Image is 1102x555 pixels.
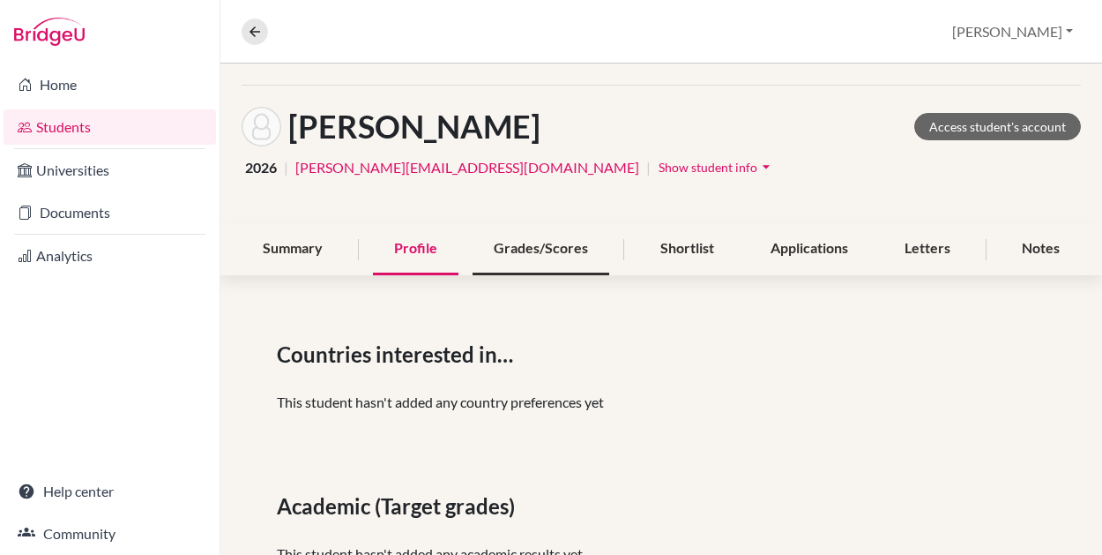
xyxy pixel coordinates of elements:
div: Profile [373,223,458,275]
img: Bridge-U [14,18,85,46]
a: Access student's account [914,113,1081,140]
span: | [646,157,651,178]
button: [PERSON_NAME] [944,15,1081,49]
h1: [PERSON_NAME] [288,108,540,146]
a: Universities [4,153,216,188]
img: Annamária Boros's avatar [242,107,281,146]
div: Notes [1001,223,1081,275]
span: 2026 [245,157,277,178]
span: Academic (Target grades) [277,491,522,522]
a: Community [4,516,216,551]
a: Help center [4,474,216,509]
a: Documents [4,195,216,230]
p: This student hasn't added any country preferences yet [277,392,1046,413]
i: arrow_drop_down [757,158,775,176]
span: Show student info [659,160,757,175]
div: Letters [883,223,972,275]
a: Home [4,67,216,102]
a: Students [4,109,216,145]
div: Applications [749,223,869,275]
button: Show student infoarrow_drop_down [658,154,776,181]
a: [PERSON_NAME][EMAIL_ADDRESS][DOMAIN_NAME] [295,157,639,178]
span: | [284,157,288,178]
div: Grades/Scores [473,223,609,275]
div: Summary [242,223,344,275]
div: Shortlist [639,223,735,275]
a: Analytics [4,238,216,274]
span: Countries interested in… [277,339,520,371]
